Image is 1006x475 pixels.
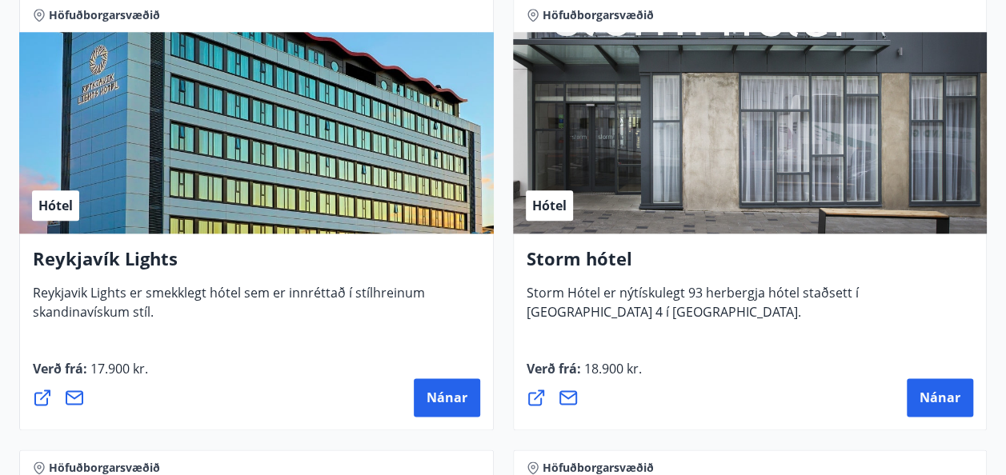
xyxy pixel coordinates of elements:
[920,389,960,406] span: Nánar
[38,197,73,214] span: Hótel
[543,7,654,23] span: Höfuðborgarsvæðið
[33,246,480,283] h4: Reykjavík Lights
[87,360,148,377] span: 17.900 kr.
[532,197,567,214] span: Hótel
[427,389,467,406] span: Nánar
[907,378,973,417] button: Nánar
[33,360,148,390] span: Verð frá :
[33,284,425,333] span: Reykjavik Lights er smekklegt hótel sem er innréttað í stílhreinum skandinavískum stíl.
[49,7,160,23] span: Höfuðborgarsvæðið
[527,360,642,390] span: Verð frá :
[527,284,859,333] span: Storm Hótel er nýtískulegt 93 herbergja hótel staðsett í [GEOGRAPHIC_DATA] 4 í [GEOGRAPHIC_DATA].
[527,246,974,283] h4: Storm hótel
[581,360,642,377] span: 18.900 kr.
[414,378,480,417] button: Nánar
